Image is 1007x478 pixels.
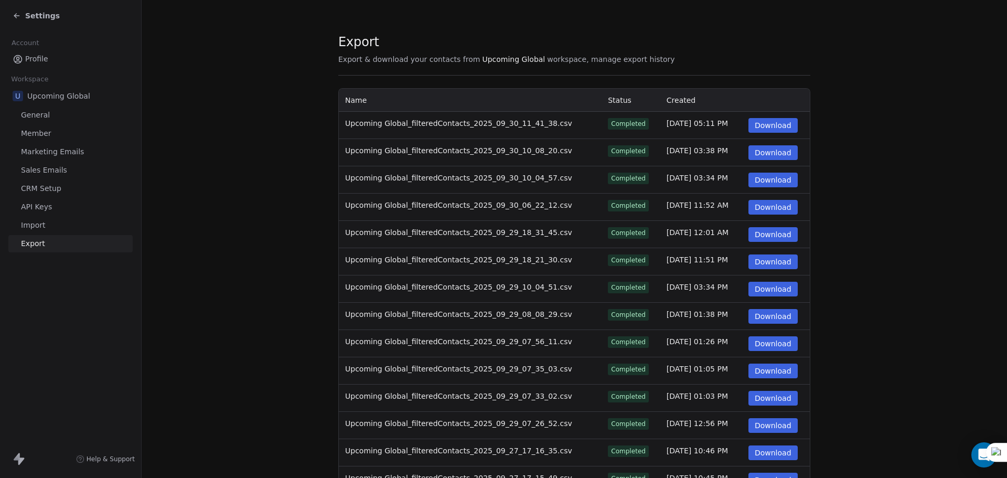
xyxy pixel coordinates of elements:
span: Export [21,238,45,249]
td: [DATE] 03:38 PM [660,139,742,166]
button: Download [748,364,798,378]
div: Completed [611,228,646,238]
span: Account [7,35,44,51]
td: [DATE] 01:38 PM [660,303,742,330]
td: [DATE] 12:56 PM [660,412,742,439]
span: Created [667,96,695,104]
span: Workspace [7,71,53,87]
a: Member [8,125,133,142]
div: Completed [611,256,646,265]
span: Marketing Emails [21,146,84,157]
a: Export [8,235,133,252]
span: U [13,91,23,101]
a: Import [8,217,133,234]
span: General [21,110,50,121]
span: Status [608,96,631,104]
div: Completed [611,310,646,320]
span: Name [345,96,367,104]
a: Sales Emails [8,162,133,179]
span: Export & download your contacts from [338,54,480,65]
span: Member [21,128,51,139]
td: [DATE] 01:03 PM [660,385,742,412]
span: Help & Support [87,455,135,463]
span: Upcoming Global_filteredContacts_2025_09_29_10_04_51.csv [345,283,572,291]
span: workspace, manage export history [547,54,674,65]
button: Download [748,145,798,160]
td: [DATE] 11:52 AM [660,194,742,221]
a: General [8,107,133,124]
span: Upcoming Global [27,91,90,101]
div: Open Intercom Messenger [971,442,997,468]
span: API Keys [21,201,52,213]
span: Upcoming Global_filteredContacts_2025_09_29_18_31_45.csv [345,228,572,237]
span: Settings [25,10,60,21]
span: Export [338,34,675,50]
button: Download [748,445,798,460]
button: Download [748,200,798,215]
div: Completed [611,365,646,374]
button: Download [748,254,798,269]
span: Upcoming Global_filteredContacts_2025_09_29_07_33_02.csv [345,392,572,400]
div: Completed [611,174,646,183]
span: Upcoming Global [482,54,545,65]
span: Import [21,220,45,231]
a: Settings [13,10,60,21]
div: Completed [611,146,646,156]
td: [DATE] 05:11 PM [660,112,742,139]
span: Upcoming Global_filteredContacts_2025_09_29_08_08_29.csv [345,310,572,318]
button: Download [748,309,798,324]
div: Completed [611,201,646,210]
button: Download [748,118,798,133]
span: Upcoming Global_filteredContacts_2025_09_27_17_16_35.csv [345,447,572,455]
div: Completed [611,447,646,456]
button: Download [748,336,798,351]
span: Upcoming Global_filteredContacts_2025_09_29_07_35_03.csv [345,365,572,373]
span: Upcoming Global_filteredContacts_2025_09_29_07_56_11.csv [345,337,572,346]
span: Upcoming Global_filteredContacts_2025_09_30_10_08_20.csv [345,146,572,155]
span: Upcoming Global_filteredContacts_2025_09_29_07_26_52.csv [345,419,572,428]
td: [DATE] 03:34 PM [660,275,742,303]
span: Upcoming Global_filteredContacts_2025_09_30_10_04_57.csv [345,174,572,182]
button: Download [748,173,798,187]
a: Help & Support [76,455,135,463]
span: Profile [25,54,48,65]
div: Completed [611,392,646,401]
button: Download [748,391,798,406]
div: Completed [611,283,646,292]
span: CRM Setup [21,183,61,194]
td: [DATE] 03:34 PM [660,166,742,194]
button: Download [748,227,798,242]
a: Marketing Emails [8,143,133,161]
td: [DATE] 11:51 PM [660,248,742,275]
div: Completed [611,419,646,429]
a: API Keys [8,198,133,216]
button: Download [748,282,798,296]
a: CRM Setup [8,180,133,197]
span: Upcoming Global_filteredContacts_2025_09_30_11_41_38.csv [345,119,572,128]
div: Completed [611,337,646,347]
td: [DATE] 10:46 PM [660,439,742,466]
a: Profile [8,50,133,68]
td: [DATE] 12:01 AM [660,221,742,248]
span: Upcoming Global_filteredContacts_2025_09_29_18_21_30.csv [345,256,572,264]
td: [DATE] 01:05 PM [660,357,742,385]
div: Completed [611,119,646,129]
button: Download [748,418,798,433]
span: Sales Emails [21,165,67,176]
td: [DATE] 01:26 PM [660,330,742,357]
span: Upcoming Global_filteredContacts_2025_09_30_06_22_12.csv [345,201,572,209]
